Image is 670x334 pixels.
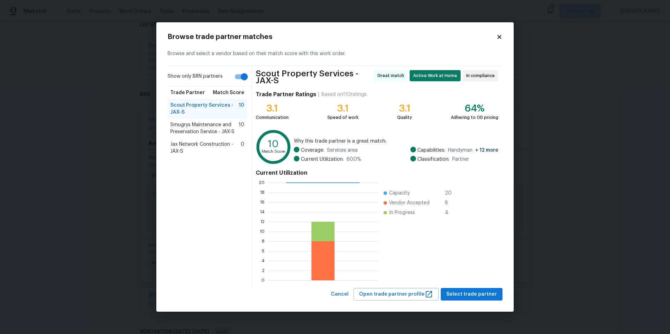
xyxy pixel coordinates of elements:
text: 2 [262,268,265,272]
div: Speed of work [327,114,358,121]
div: Adhering to OD pricing [451,114,498,121]
span: Partner [452,156,469,163]
h4: Trade Partner Ratings [256,91,316,98]
text: 10 [268,139,279,149]
span: Active Work at Home [413,72,460,79]
span: 10 [239,102,244,116]
text: 16 [260,200,265,204]
text: 8 [262,239,265,243]
text: 18 [260,190,265,194]
span: Coverage: [301,147,324,154]
span: In Progress [389,209,415,216]
span: Vendor Accepted [389,199,430,206]
text: Match Score [262,150,285,153]
button: Open trade partner profile [353,288,439,301]
span: 0 [241,141,244,155]
span: Classification: [417,156,449,163]
h4: Current Utilization [256,169,498,176]
span: Show only BRN partners [167,73,223,80]
span: Why this trade partner is a great match: [294,138,498,145]
button: Select trade partner [441,288,502,301]
text: 12 [260,219,265,223]
div: 64% [451,105,498,112]
div: Based on 110 ratings [321,91,367,98]
span: Trade Partner [170,89,205,96]
div: 3.1 [327,105,358,112]
span: Match Score [213,89,244,96]
span: Scout Property Services - JAX-S [170,102,239,116]
div: | [316,91,321,98]
span: Scout Property Services - JAX-S [256,70,372,84]
span: + 12 more [475,148,498,153]
span: Current Utilization: [301,156,344,163]
text: 10 [260,229,265,233]
span: Cancel [331,290,349,299]
text: 6 [262,249,265,253]
div: 3.1 [397,105,412,112]
div: Communication [256,114,289,121]
span: Handyman [448,147,498,154]
div: 3.1 [256,105,289,112]
span: 60.0 % [347,156,361,163]
span: In compliance [466,72,498,79]
text: 4 [262,258,265,263]
div: Browse and select a vendor based on their match score with this work order. [167,42,502,66]
span: 10 [239,121,244,135]
h2: Browse trade partner matches [167,33,496,40]
span: Open trade partner profile [359,290,433,299]
button: Cancel [328,288,351,301]
span: Services area [327,147,358,154]
span: 8 [445,199,456,206]
span: Jax Network Construction - JAX-S [170,141,241,155]
span: Capacity [389,190,410,197]
text: 0 [261,278,265,282]
span: 20 [445,190,456,197]
span: Select trade partner [446,290,497,299]
span: Smugrys Maintenance and Preservation Service - JAX-S [170,121,239,135]
div: Quality [397,114,412,121]
span: 4 [445,209,456,216]
text: 20 [259,180,265,184]
span: Great match [377,72,407,79]
text: 14 [260,210,265,214]
span: Capabilities: [417,147,445,154]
